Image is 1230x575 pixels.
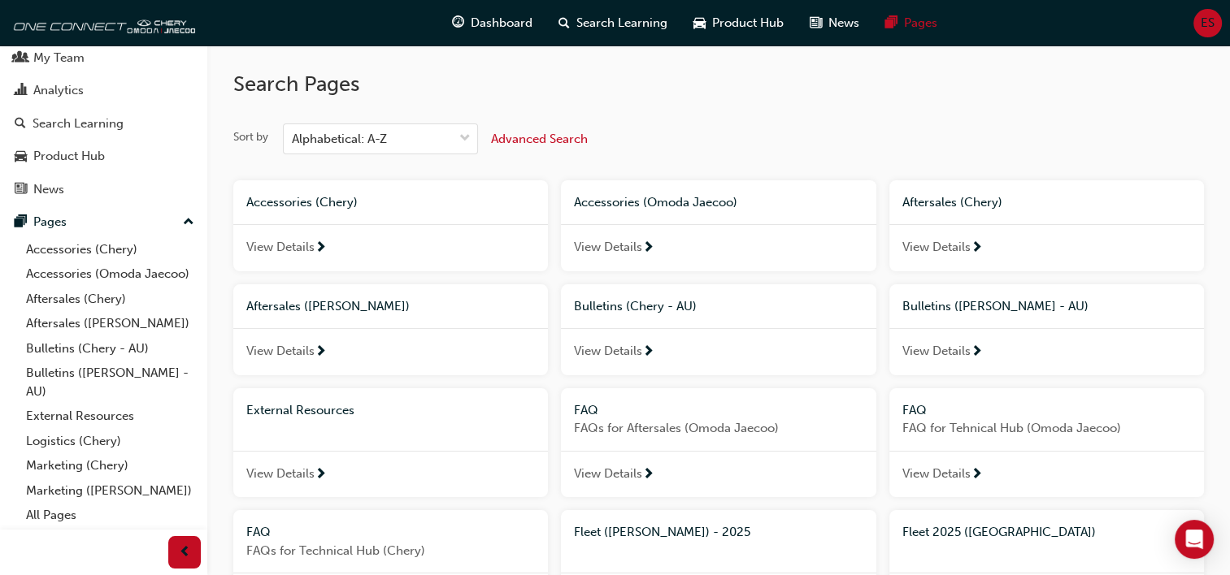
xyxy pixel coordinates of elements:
[561,180,876,271] a: Accessories (Omoda Jaecoo)View Details
[680,6,797,40] a: car-iconProduct Hub
[33,180,64,199] div: News
[315,345,327,360] span: next-icon
[15,183,27,197] span: news-icon
[889,180,1204,271] a: Aftersales (Chery)View Details
[15,215,27,230] span: pages-icon
[885,13,898,33] span: pages-icon
[471,14,532,32] span: Dashboard
[902,195,1002,210] span: Aftersales (Chery)
[574,465,642,483] span: View Details
[20,361,201,404] a: Bulletins ([PERSON_NAME] - AU)
[902,403,927,417] span: FAQ
[452,13,464,33] span: guage-icon
[33,81,84,100] div: Analytics
[828,14,859,32] span: News
[7,175,201,205] a: News
[20,503,201,528] a: All Pages
[246,465,315,483] span: View Details
[246,403,354,417] span: External Resources
[20,453,201,478] a: Marketing (Chery)
[15,84,27,98] span: chart-icon
[889,388,1204,498] a: FAQFAQ for Tehnical Hub (Omoda Jaecoo)View Details
[246,342,315,361] span: View Details
[20,429,201,454] a: Logistics (Chery)
[7,207,201,237] button: Pages
[33,147,105,166] div: Product Hub
[561,388,876,498] a: FAQFAQs for Aftersales (Omoda Jaecoo)View Details
[246,299,410,313] span: Aftersales ([PERSON_NAME])
[872,6,950,40] a: pages-iconPages
[292,130,387,149] div: Alphabetical: A-Z
[902,465,971,483] span: View Details
[574,419,863,438] span: FAQs for Aftersales (Omoda Jaecoo)
[15,51,27,66] span: people-icon
[574,238,642,257] span: View Details
[574,403,598,417] span: FAQ
[246,238,315,257] span: View Details
[20,262,201,287] a: Accessories (Omoda Jaecoo)
[233,71,1204,97] h2: Search Pages
[179,543,191,563] span: prev-icon
[642,241,654,256] span: next-icon
[810,13,822,33] span: news-icon
[1201,14,1215,32] span: ES
[246,542,535,560] span: FAQs for Technical Hub (Chery)
[7,43,201,73] a: My Team
[183,212,194,233] span: up-icon
[8,6,195,39] img: oneconnect
[971,468,983,482] span: next-icon
[20,478,201,504] a: Marketing ([PERSON_NAME])
[576,14,667,32] span: Search Learning
[20,336,201,361] a: Bulletins (Chery - AU)
[315,468,327,482] span: next-icon
[459,128,471,149] span: down-icon
[574,195,737,210] span: Accessories (Omoda Jaecoo)
[902,525,1096,539] span: Fleet 2025 ([GEOGRAPHIC_DATA])
[233,129,268,145] div: Sort by
[7,141,201,171] a: Product Hub
[7,109,201,139] a: Search Learning
[7,6,201,207] button: DashboardMy TeamAnalyticsSearch LearningProduct HubNews
[971,345,983,360] span: next-icon
[20,404,201,429] a: External Resources
[902,299,1089,313] span: Bulletins ([PERSON_NAME] - AU)
[693,13,706,33] span: car-icon
[33,49,85,67] div: My Team
[904,14,937,32] span: Pages
[642,468,654,482] span: next-icon
[20,237,201,262] a: Accessories (Chery)
[315,241,327,256] span: next-icon
[889,284,1204,375] a: Bulletins ([PERSON_NAME] - AU)View Details
[15,149,27,164] span: car-icon
[20,287,201,312] a: Aftersales (Chery)
[7,76,201,106] a: Analytics
[233,180,548,271] a: Accessories (Chery)View Details
[33,115,124,133] div: Search Learning
[491,123,588,154] button: Advanced Search
[574,342,642,361] span: View Details
[246,195,358,210] span: Accessories (Chery)
[574,299,697,313] span: Bulletins (Chery - AU)
[902,342,971,361] span: View Details
[558,13,570,33] span: search-icon
[246,525,271,539] span: FAQ
[902,238,971,257] span: View Details
[574,525,750,539] span: Fleet ([PERSON_NAME]) - 2025
[20,311,201,336] a: Aftersales ([PERSON_NAME])
[712,14,784,32] span: Product Hub
[233,388,548,498] a: External ResourcesView Details
[1193,9,1222,37] button: ES
[233,284,548,375] a: Aftersales ([PERSON_NAME])View Details
[642,345,654,360] span: next-icon
[561,284,876,375] a: Bulletins (Chery - AU)View Details
[971,241,983,256] span: next-icon
[15,117,26,132] span: search-icon
[545,6,680,40] a: search-iconSearch Learning
[33,213,67,231] div: Pages
[902,419,1191,438] span: FAQ for Tehnical Hub (Omoda Jaecoo)
[1175,520,1214,559] div: Open Intercom Messenger
[491,132,588,146] span: Advanced Search
[439,6,545,40] a: guage-iconDashboard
